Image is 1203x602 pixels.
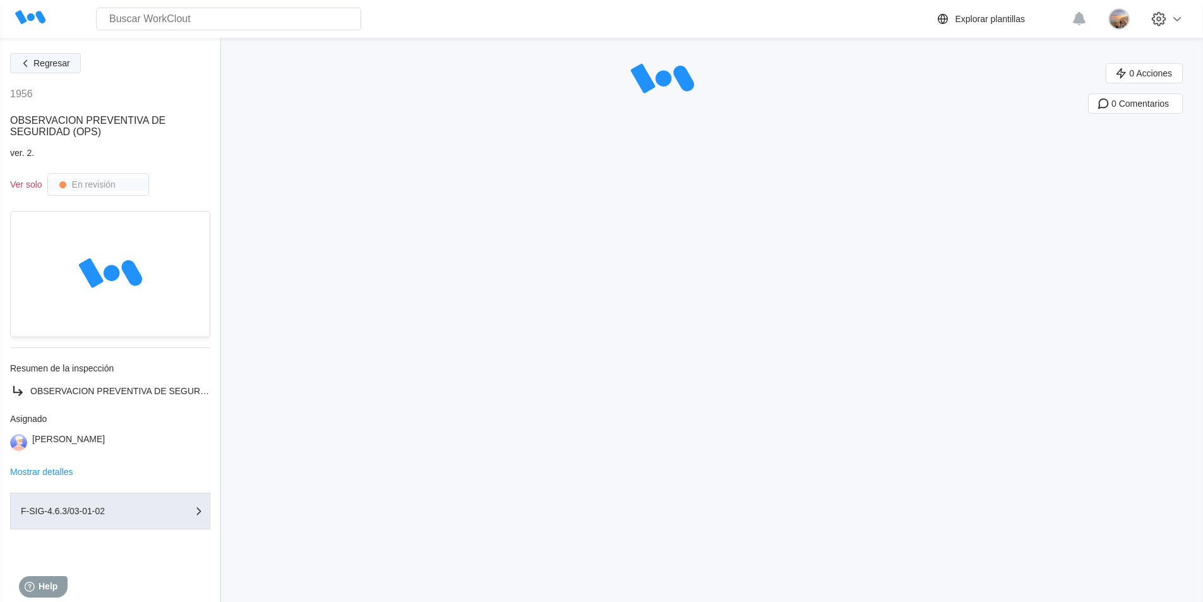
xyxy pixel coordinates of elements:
div: Ver solo [10,179,42,190]
span: OBSERVACION PREVENTIVA DE SEGURIDAD (OPS) [10,115,165,137]
button: F-SIG-4.6.3/03-01-02 [10,493,210,529]
span: 0 Acciones [1129,69,1172,78]
a: Explorar plantillas [935,11,1066,27]
span: Regresar [33,59,70,68]
div: Asignado [10,414,210,424]
span: OBSERVACION PREVENTIVA DE SEGURIDAD (OPS) [30,386,248,396]
button: Mostrar detalles [10,467,73,476]
button: Regresar [10,53,81,73]
img: user-3.png [10,434,27,451]
div: Explorar plantillas [955,14,1026,24]
button: 0 Acciones [1106,63,1183,83]
div: F-SIG-4.6.3/03-01-02 [21,507,147,515]
div: 1956 [10,88,33,100]
button: 0 Comentarios [1088,93,1183,114]
div: ver. 2. [10,148,210,158]
div: [PERSON_NAME] [32,434,105,451]
img: 0f68b16a-55cd-4221-bebc-412466ceb291.jpg [1108,8,1130,30]
input: Buscar WorkClout [96,8,361,30]
a: OBSERVACION PREVENTIVA DE SEGURIDAD (OPS) [10,383,210,399]
div: Resumen de la inspección [10,363,210,373]
span: 0 Comentarios [1111,99,1169,108]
